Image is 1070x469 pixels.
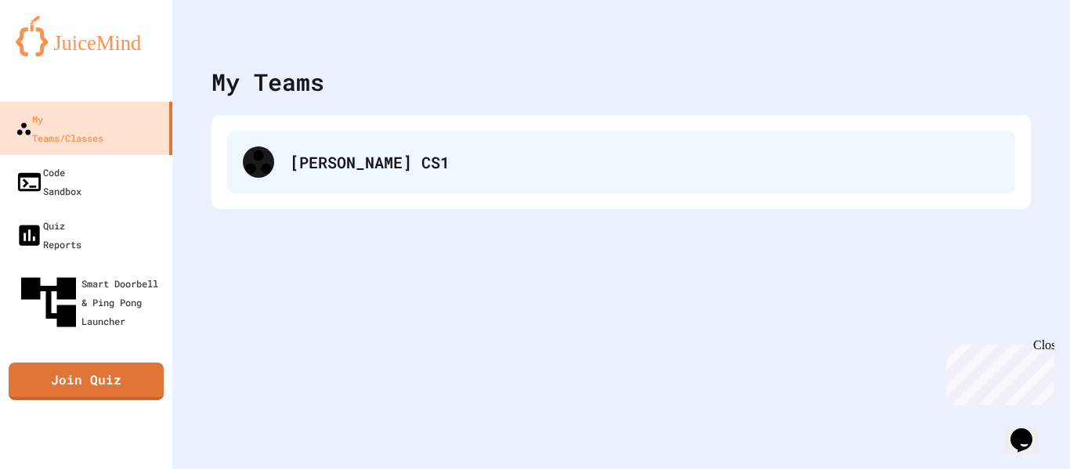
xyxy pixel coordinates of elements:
a: Join Quiz [9,363,164,400]
div: [PERSON_NAME] CS1 [290,150,1000,174]
div: [PERSON_NAME] CS1 [227,131,1015,193]
div: Code Sandbox [16,163,81,200]
iframe: chat widget [1004,406,1054,453]
div: Smart Doorbell & Ping Pong Launcher [16,269,166,335]
div: My Teams/Classes [16,110,103,147]
div: Quiz Reports [16,216,81,254]
div: Chat with us now!Close [6,6,108,99]
iframe: chat widget [940,338,1054,405]
div: My Teams [211,64,324,99]
img: logo-orange.svg [16,16,157,56]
